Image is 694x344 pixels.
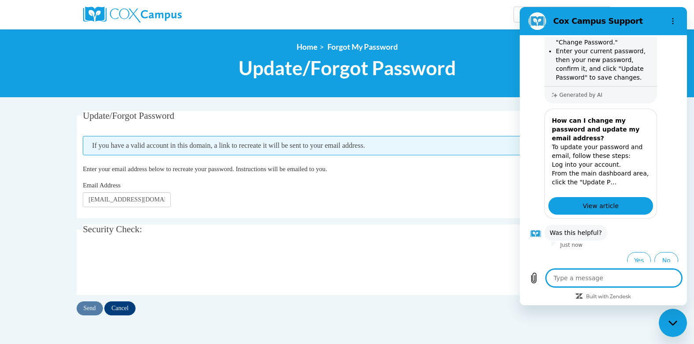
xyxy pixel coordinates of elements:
[83,250,217,284] iframe: reCAPTCHA
[83,136,611,155] span: If you have a valid account in this domain, a link to recreate it will be sent to your email addr...
[83,7,250,22] a: Cox Campus
[83,182,121,189] span: Email Address
[83,224,142,234] span: Security Check:
[104,301,136,315] input: Cancel
[520,7,687,305] iframe: Messaging window
[83,7,182,22] img: Cox Campus
[83,110,174,121] span: Update/Forgot Password
[297,42,317,51] a: Home
[239,56,456,80] span: Update/Forgot Password
[327,42,398,51] span: Forgot My Password
[83,192,171,207] input: Email
[83,165,327,172] span: Enter your email address below to recreate your password. Instructions will be emailed to you.
[659,309,687,337] iframe: Button to launch messaging window, conversation in progress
